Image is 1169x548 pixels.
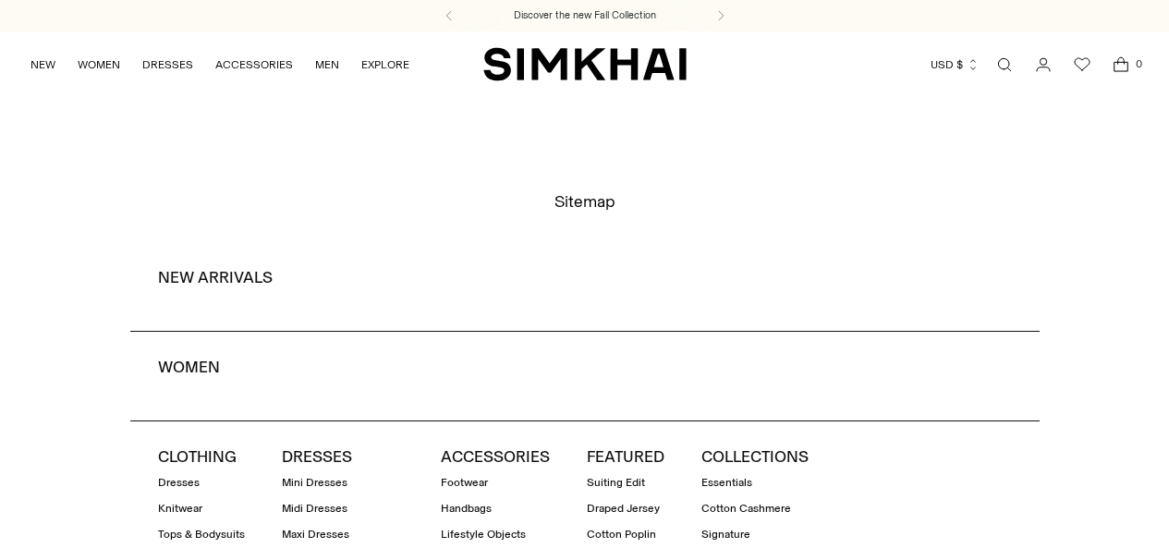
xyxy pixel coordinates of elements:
a: COLLECTIONS [701,447,809,466]
a: CLOTHING [158,447,237,466]
a: DRESSES [142,44,193,85]
a: Essentials [701,469,809,495]
a: Signature [701,521,809,547]
a: Go to the account page [1025,46,1062,83]
a: DRESSES [282,447,352,466]
a: Cotton Cashmere [701,495,809,521]
a: WOMEN [158,358,220,376]
a: ACCESSORIES [441,447,550,466]
a: Draped Jersey [587,495,664,521]
a: MEN [315,44,339,85]
a: Lifestyle Objects [441,521,550,547]
a: Handbags [441,495,550,521]
a: NEW ARRIVALS [158,268,273,286]
a: Discover the new Fall Collection [514,8,656,23]
a: Suiting Edit [587,469,664,495]
a: WOMEN [78,44,120,85]
a: Midi Dresses [282,495,404,521]
a: NEW [30,44,55,85]
a: FEATURED [587,447,664,466]
a: Mini Dresses [282,469,404,495]
a: Open search modal [986,46,1023,83]
a: EXPLORE [361,44,409,85]
a: Footwear [441,469,550,495]
a: Tops & Bodysuits [158,521,245,547]
button: USD $ [931,44,980,85]
span: 0 [1130,55,1147,72]
a: Knitwear [158,495,245,521]
a: Cotton Poplin [587,521,664,547]
a: Wishlist [1064,46,1101,83]
h2: Sitemap [130,189,1040,214]
a: Dresses [158,469,245,495]
a: Maxi Dresses [282,521,404,547]
a: Open cart modal [1102,46,1139,83]
a: ACCESSORIES [215,44,293,85]
a: SIMKHAI [483,46,687,82]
